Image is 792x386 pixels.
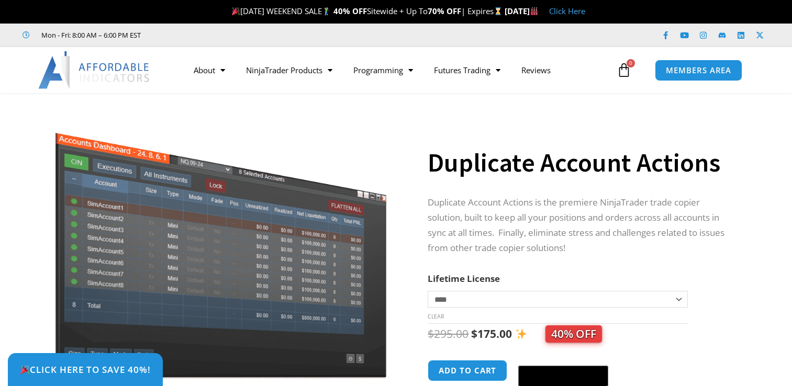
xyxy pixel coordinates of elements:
[627,59,635,67] span: 0
[428,326,434,341] span: $
[155,30,313,40] iframe: Customer reviews powered by Trustpilot
[505,6,539,16] strong: [DATE]
[8,353,163,386] a: 🎉Click Here to save 40%!
[511,58,561,82] a: Reviews
[428,144,733,181] h1: Duplicate Account Actions
[183,58,236,82] a: About
[655,60,742,81] a: MEMBERS AREA
[530,7,538,15] img: 🏭
[428,6,461,16] strong: 70% OFF
[236,58,343,82] a: NinjaTrader Products
[20,365,151,374] span: Click Here to save 40%!
[428,195,733,256] p: Duplicate Account Actions is the premiere NinjaTrader trade copier solution, built to keep all yo...
[471,326,477,341] span: $
[471,326,512,341] bdi: 175.00
[428,273,500,285] label: Lifetime License
[516,328,527,339] img: ✨
[494,7,502,15] img: ⌛
[549,6,585,16] a: Click Here
[322,7,330,15] img: 🏌️‍♂️
[428,326,468,341] bdi: 295.00
[232,7,240,15] img: 🎉
[20,365,29,374] img: 🎉
[333,6,367,16] strong: 40% OFF
[666,66,731,74] span: MEMBERS AREA
[428,313,444,320] a: Clear options
[39,29,141,41] span: Mon - Fri: 8:00 AM – 6:00 PM EST
[343,58,423,82] a: Programming
[423,58,511,82] a: Futures Trading
[229,6,504,16] span: [DATE] WEEKEND SALE Sitewide + Up To | Expires
[601,55,647,85] a: 0
[545,325,602,343] span: 40% OFF
[183,58,614,82] nav: Menu
[52,111,389,379] img: Screenshot 2024-08-26 15414455555
[38,51,151,89] img: LogoAI | Affordable Indicators – NinjaTrader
